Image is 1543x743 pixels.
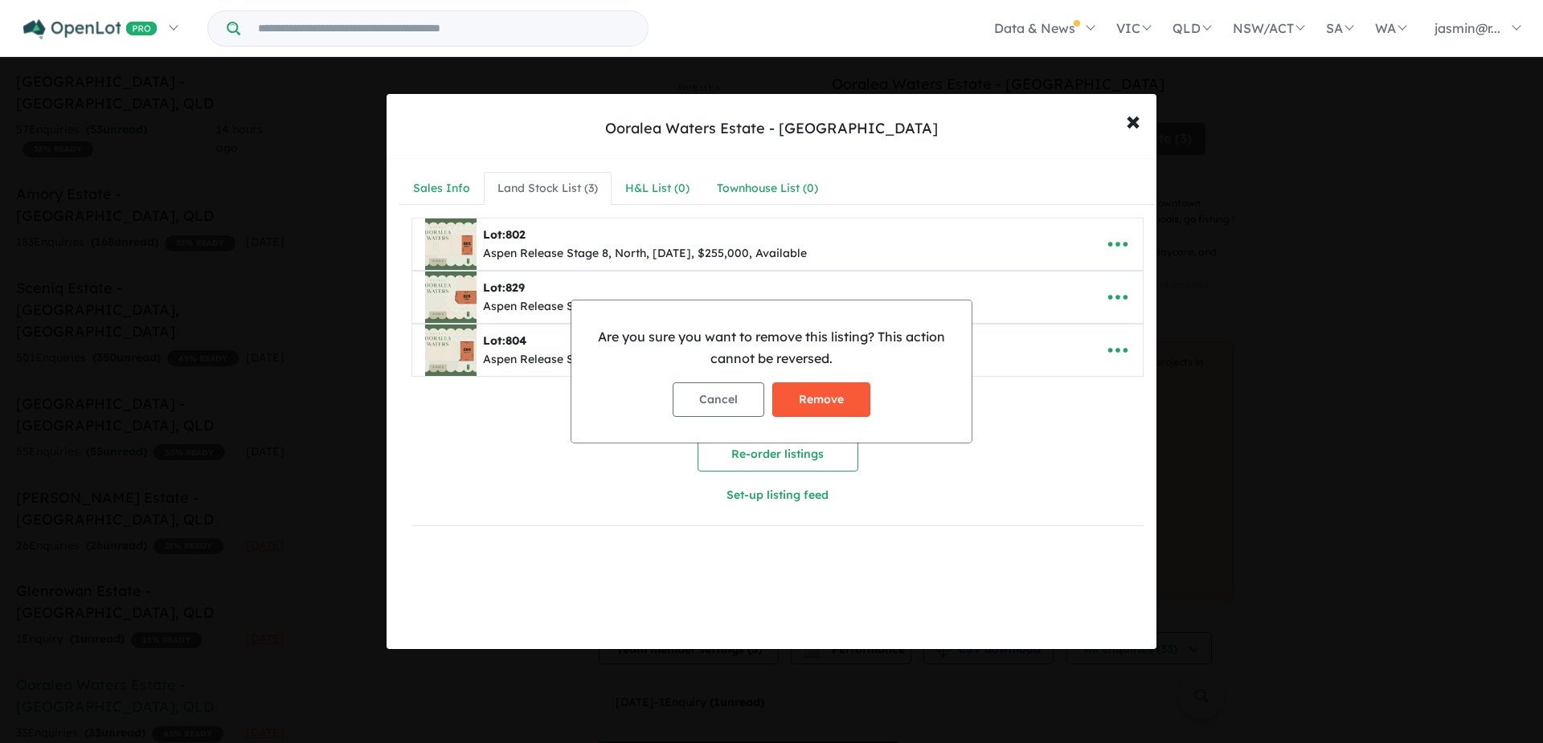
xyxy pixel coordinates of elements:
[1435,20,1500,36] span: jasmin@r...
[23,19,158,39] img: Openlot PRO Logo White
[673,382,764,417] button: Cancel
[584,326,959,369] p: Are you sure you want to remove this listing? This action cannot be reversed.
[772,382,870,417] button: Remove
[244,11,645,46] input: Try estate name, suburb, builder or developer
